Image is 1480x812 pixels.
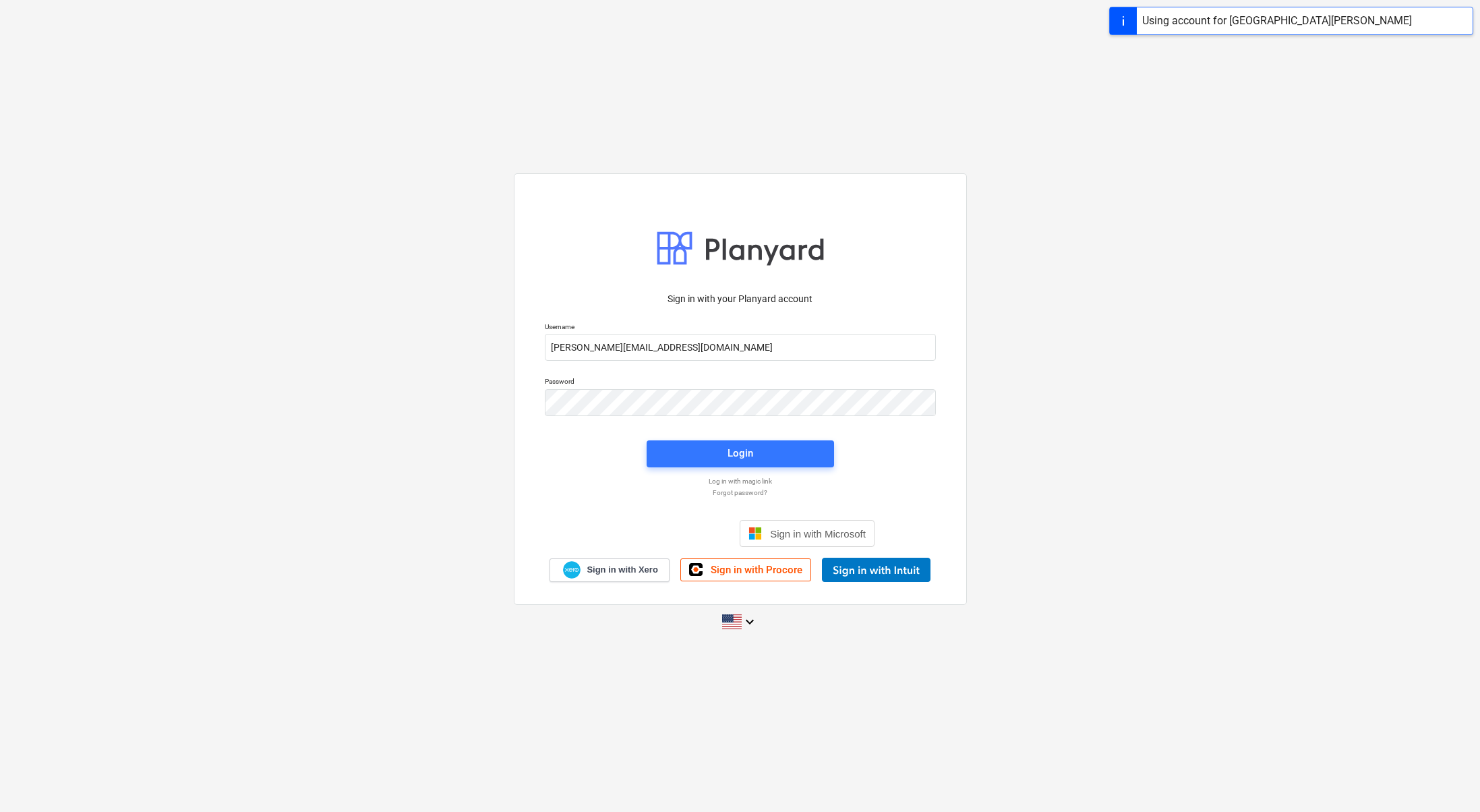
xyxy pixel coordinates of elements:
[599,519,736,548] iframe: Sign in with Google Button
[1142,13,1412,29] div: Using account for [GEOGRAPHIC_DATA][PERSON_NAME]
[563,561,581,579] img: Xero logo
[545,334,936,361] input: Username
[550,558,670,582] a: Sign in with Xero
[538,477,943,486] a: Log in with magic link
[538,488,943,497] a: Forgot password?
[770,528,866,540] span: Sign in with Microsoft
[742,614,758,630] i: keyboard_arrow_down
[680,558,811,581] a: Sign in with Procore
[728,444,753,462] div: Login
[545,292,936,306] p: Sign in with your Planyard account
[587,564,657,576] span: Sign in with Xero
[748,527,762,540] img: Microsoft logo
[711,564,802,576] span: Sign in with Procore
[545,377,936,388] p: Password
[647,440,834,467] button: Login
[545,322,936,334] p: Username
